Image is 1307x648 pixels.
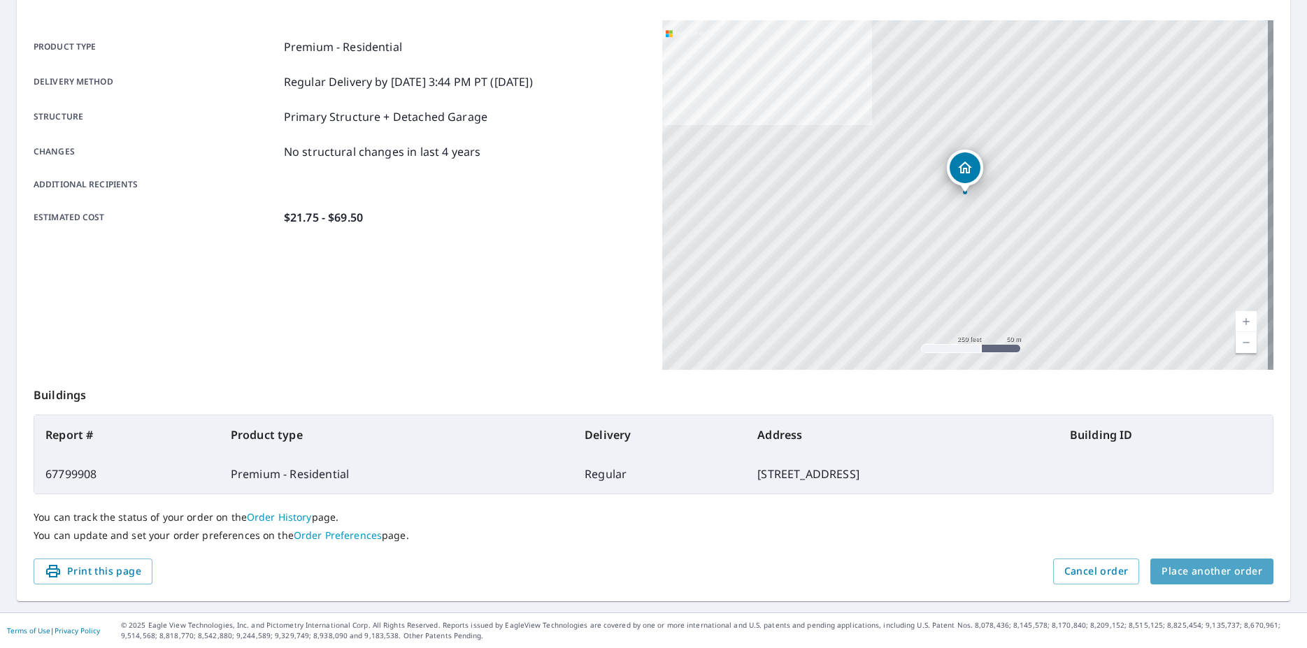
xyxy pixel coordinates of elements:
p: Estimated cost [34,209,278,226]
a: Current Level 17, Zoom Out [1236,332,1257,353]
a: Order Preferences [294,528,382,542]
div: Dropped pin, building 1, Residential property, 2531 Winfield Way NE Canton, OH 44705 [947,150,983,193]
span: Cancel order [1064,563,1129,580]
p: Delivery method [34,73,278,90]
td: 67799908 [34,454,220,494]
p: | [7,626,100,635]
p: Premium - Residential [284,38,402,55]
span: Place another order [1162,563,1262,580]
a: Terms of Use [7,626,50,635]
a: Privacy Policy [55,626,100,635]
p: You can track the status of your order on the page. [34,511,1273,524]
p: Changes [34,143,278,160]
th: Delivery [573,415,746,454]
p: Buildings [34,370,1273,415]
th: Address [746,415,1059,454]
p: Additional recipients [34,178,278,191]
th: Report # [34,415,220,454]
th: Building ID [1059,415,1273,454]
span: Print this page [45,563,141,580]
p: Structure [34,108,278,125]
td: [STREET_ADDRESS] [746,454,1059,494]
td: Premium - Residential [220,454,573,494]
p: Primary Structure + Detached Garage [284,108,487,125]
p: Product type [34,38,278,55]
a: Order History [247,510,312,524]
a: Current Level 17, Zoom In [1236,311,1257,332]
p: No structural changes in last 4 years [284,143,481,160]
p: $21.75 - $69.50 [284,209,363,226]
button: Place another order [1150,559,1273,584]
button: Print this page [34,559,152,584]
p: You can update and set your order preferences on the page. [34,529,1273,542]
th: Product type [220,415,573,454]
p: © 2025 Eagle View Technologies, Inc. and Pictometry International Corp. All Rights Reserved. Repo... [121,620,1300,641]
p: Regular Delivery by [DATE] 3:44 PM PT ([DATE]) [284,73,533,90]
button: Cancel order [1053,559,1140,584]
td: Regular [573,454,746,494]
